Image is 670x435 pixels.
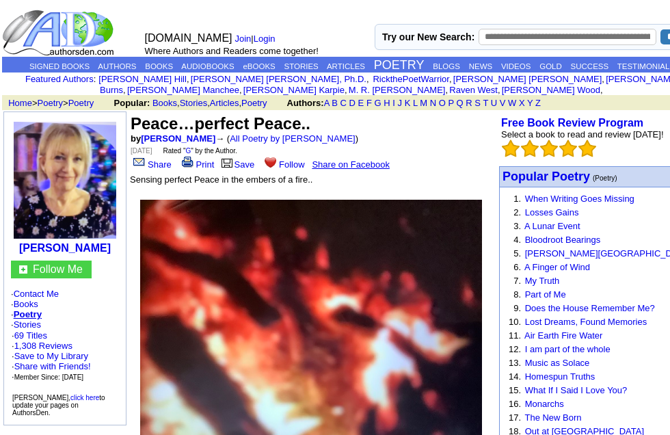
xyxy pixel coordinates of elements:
[525,385,628,395] a: What If I Said I Love You?
[332,98,338,108] a: B
[502,140,520,157] img: bigemptystars.png
[524,262,590,272] a: A Finger of Wind
[243,85,345,95] a: [PERSON_NAME] Karpie
[145,62,173,70] a: BOOKS
[235,34,252,44] a: Join
[371,74,449,84] a: RickthePoetWarrior
[219,157,234,168] img: library.gif
[521,140,539,157] img: bigemptystars.png
[525,344,611,354] a: I am part of the whole
[501,117,643,129] a: Free Book Review Program
[382,31,474,42] label: Try our New Search:
[358,98,364,108] a: E
[14,373,84,381] font: Member Since: [DATE]
[241,98,267,108] a: Poetry
[603,87,604,94] font: i
[539,62,562,70] a: GOLD
[509,371,521,382] font: 14.
[483,98,488,108] a: T
[366,98,372,108] a: F
[12,351,91,382] font: · · ·
[571,62,609,70] a: SUCCESS
[374,58,425,72] a: POETRY
[349,85,446,95] a: M. R. [PERSON_NAME]
[180,98,207,108] a: Stories
[527,98,533,108] a: Y
[525,399,564,409] a: Monarchs
[500,98,506,108] a: V
[369,76,371,83] font: i
[509,358,521,368] font: 13.
[513,248,521,259] font: 5.
[12,394,105,417] font: [PERSON_NAME], to update your pages on AuthorsDen.
[152,98,177,108] a: Books
[254,34,276,44] a: Login
[501,129,664,140] font: Select a book to read and review [DATE]!
[131,114,310,133] font: Peace…perfect Peace..
[265,156,276,168] img: heart.gif
[593,174,617,182] font: (Poetry)
[525,289,566,300] a: Part of Me
[349,98,356,108] a: D
[525,358,590,368] a: Music as Solace
[14,330,47,341] a: 69 Titles
[439,98,446,108] a: O
[230,133,356,144] a: All Poetry by [PERSON_NAME]
[114,98,150,108] b: Popular:
[525,194,634,204] a: When Writing Goes Missing
[144,32,232,44] font: [DOMAIN_NAME]
[191,74,366,84] a: [PERSON_NAME] [PERSON_NAME], Ph.D.
[392,98,395,108] a: I
[513,221,521,231] font: 3.
[186,147,191,155] a: G
[131,147,152,155] font: [DATE]
[235,34,280,44] font: |
[405,98,411,108] a: K
[509,317,521,327] font: 10.
[14,319,41,330] a: Stories
[519,98,525,108] a: X
[127,85,239,95] a: [PERSON_NAME] Manchee
[513,194,521,204] font: 1.
[327,62,365,70] a: ARTICLES
[524,221,580,231] a: A Lunar Event
[181,62,234,70] a: AUDIOBOOKS
[525,317,647,327] a: Lost Dreams, Found Memories
[502,170,590,183] font: Popular Poetry
[513,303,521,313] font: 9.
[448,87,449,94] font: i
[398,98,403,108] a: J
[374,98,381,108] a: G
[312,159,389,170] a: Share on Facebook
[524,412,581,423] a: The New Born
[25,74,96,84] font: :
[413,98,418,108] a: L
[11,289,119,382] font: · · · ·
[420,98,427,108] a: M
[242,87,243,94] font: i
[604,76,606,83] font: i
[535,98,541,108] a: Z
[14,309,42,319] a: Poetry
[179,159,215,170] a: Print
[33,263,83,275] a: Follow Me
[525,371,595,382] a: Homespun Truths
[466,98,472,108] a: R
[384,98,390,108] a: H
[182,157,193,168] img: print.gif
[14,122,116,239] img: 80392.jpg
[448,98,454,108] a: P
[509,344,521,354] font: 12.
[14,289,59,299] a: Contact Me
[449,85,498,95] a: Raven West
[19,242,111,254] a: [PERSON_NAME]
[284,62,319,70] a: STORIES
[508,98,516,108] a: W
[114,98,554,108] font: , , ,
[525,276,560,286] a: My Truth
[525,303,655,313] a: Does the House Remember Me?
[131,159,172,170] a: Share
[189,76,191,83] font: i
